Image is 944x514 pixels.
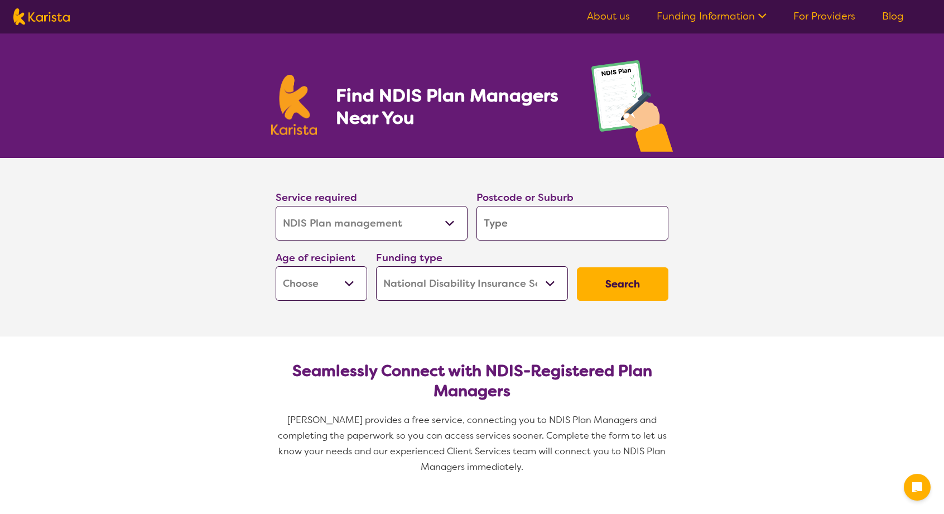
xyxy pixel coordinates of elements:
[657,9,767,23] a: Funding Information
[285,361,659,401] h2: Seamlessly Connect with NDIS-Registered Plan Managers
[577,267,668,301] button: Search
[476,206,668,241] input: Type
[271,75,317,135] img: Karista logo
[276,191,357,204] label: Service required
[13,8,70,25] img: Karista logo
[376,251,442,265] label: Funding type
[278,414,669,473] span: [PERSON_NAME] provides a free service, connecting you to NDIS Plan Managers and completing the pa...
[591,60,673,158] img: plan-management
[882,9,904,23] a: Blog
[476,191,574,204] label: Postcode or Suburb
[587,9,630,23] a: About us
[793,9,855,23] a: For Providers
[336,84,569,129] h1: Find NDIS Plan Managers Near You
[276,251,355,265] label: Age of recipient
